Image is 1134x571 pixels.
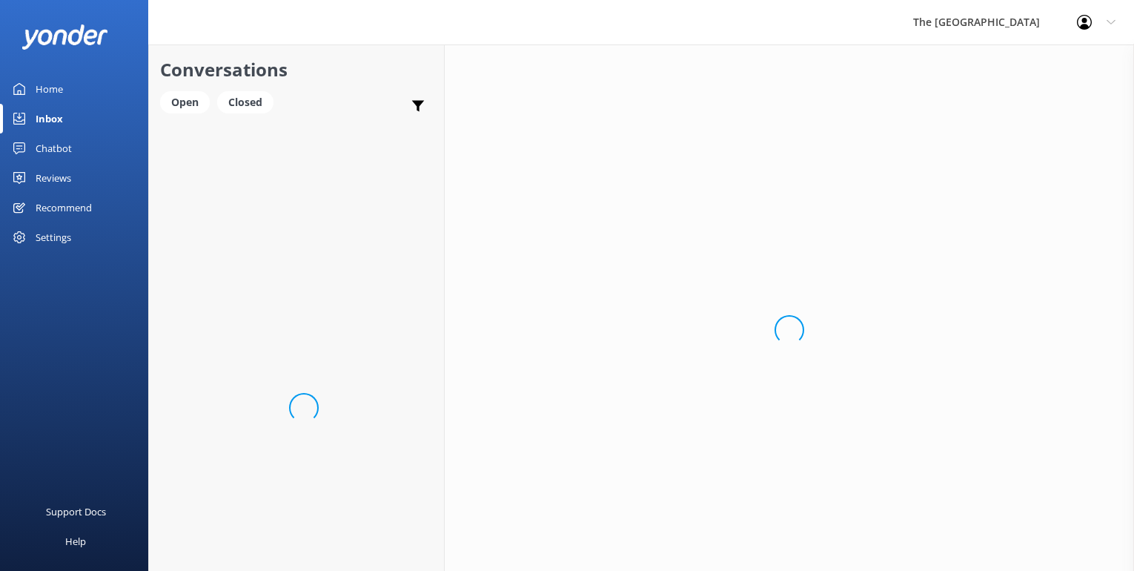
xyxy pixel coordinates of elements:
div: Home [36,74,63,104]
div: Help [65,527,86,556]
div: Closed [217,91,273,113]
div: Reviews [36,163,71,193]
div: Recommend [36,193,92,222]
div: Settings [36,222,71,252]
div: Inbox [36,104,63,133]
div: Support Docs [46,497,106,527]
div: Chatbot [36,133,72,163]
img: yonder-white-logo.png [22,24,107,49]
a: Closed [217,93,281,110]
h2: Conversations [160,56,433,84]
div: Open [160,91,210,113]
a: Open [160,93,217,110]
